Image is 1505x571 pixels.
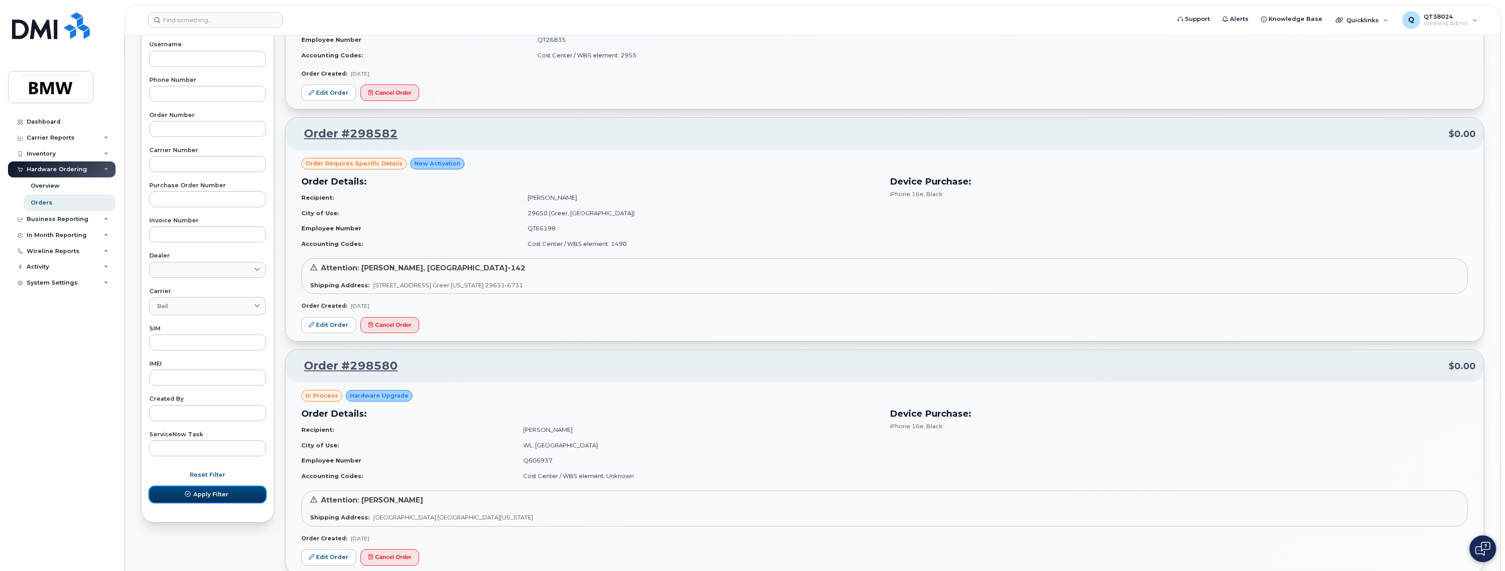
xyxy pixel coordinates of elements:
[148,12,283,28] input: Find something...
[1449,360,1476,373] span: $0.00
[520,190,879,205] td: [PERSON_NAME]
[301,175,879,188] h3: Order Details:
[924,190,943,197] span: , Black
[1216,10,1255,28] a: Alerts
[301,407,879,420] h3: Order Details:
[305,159,403,168] span: Order requires Specific details
[414,159,460,168] span: New Activation
[149,326,266,332] label: SIM
[515,468,879,484] td: Cost Center / WBS element: Unknown
[310,514,370,521] strong: Shipping Address:
[293,126,398,142] a: Order #298582
[1230,15,1249,24] span: Alerts
[1408,15,1414,25] span: Q
[321,264,525,272] span: Attention: [PERSON_NAME], [GEOGRAPHIC_DATA]-142
[515,453,879,468] td: Q606937
[149,148,266,153] label: Carrier Number
[520,236,879,252] td: Cost Center / WBS element: 1490
[301,457,361,464] strong: Employee Number
[1329,11,1394,29] div: Quicklinks
[351,70,369,77] span: [DATE]
[190,470,225,479] span: Reset Filter
[149,113,266,118] label: Order Number
[360,84,419,101] button: Cancel Order
[193,490,228,499] span: Apply Filter
[301,36,361,43] strong: Employee Number
[310,281,370,289] strong: Shipping Address:
[301,240,363,247] strong: Accounting Codes:
[321,496,423,504] span: Attention: [PERSON_NAME]
[350,391,408,400] span: Hardware Upgrade
[1269,15,1322,24] span: Knowledge Base
[1424,13,1468,20] span: QT38024
[149,253,266,259] label: Dealer
[890,190,924,197] span: iPhone 16e
[149,183,266,189] label: Purchase Order Number
[924,422,943,430] span: , Black
[373,514,533,521] span: [GEOGRAPHIC_DATA] [GEOGRAPHIC_DATA][US_STATE]
[301,84,356,101] a: Edit Order
[1346,16,1379,24] span: Quicklinks
[301,225,361,232] strong: Employee Number
[515,438,879,453] td: WL: [GEOGRAPHIC_DATA]
[149,487,266,503] button: Apply Filter
[515,422,879,438] td: [PERSON_NAME]
[301,70,347,77] strong: Order Created:
[360,317,419,334] button: Cancel Order
[1449,128,1476,141] span: $0.00
[301,549,356,566] a: Edit Order
[305,391,338,400] span: in process
[301,442,339,449] strong: City of Use:
[529,48,879,63] td: Cost Center / WBS element: 2955
[890,175,1468,188] h3: Device Purchase:
[360,549,419,566] button: Cancel Order
[1185,15,1210,24] span: Support
[301,472,363,479] strong: Accounting Codes:
[149,432,266,438] label: ServiceNow Task
[149,42,266,48] label: Username
[1424,20,1468,27] span: Wireless Admin
[1396,11,1484,29] div: QT38024
[351,535,369,542] span: [DATE]
[149,297,266,315] a: Bell
[149,218,266,224] label: Invoice Number
[149,467,266,483] button: Reset Filter
[301,535,347,542] strong: Order Created:
[293,358,398,374] a: Order #298580
[301,52,363,59] strong: Accounting Codes:
[890,422,924,430] span: iPhone 16e
[149,396,266,402] label: Created By
[890,407,1468,420] h3: Device Purchase:
[351,302,369,309] span: [DATE]
[1255,10,1329,28] a: Knowledge Base
[301,302,347,309] strong: Order Created:
[1171,10,1216,28] a: Support
[149,289,266,294] label: Carrier
[520,205,879,221] td: 29650 (Greer, [GEOGRAPHIC_DATA])
[149,361,266,367] label: IMEI
[301,209,339,217] strong: City of Use:
[301,194,334,201] strong: Recipient:
[301,317,356,334] a: Edit Order
[1475,542,1490,556] img: Open chat
[520,221,879,236] td: QTE6198
[149,77,266,83] label: Phone Number
[373,281,523,289] span: [STREET_ADDRESS] Greer [US_STATE] 29651-6731
[529,32,879,48] td: QT26835
[157,302,168,310] span: Bell
[301,426,334,433] strong: Recipient:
